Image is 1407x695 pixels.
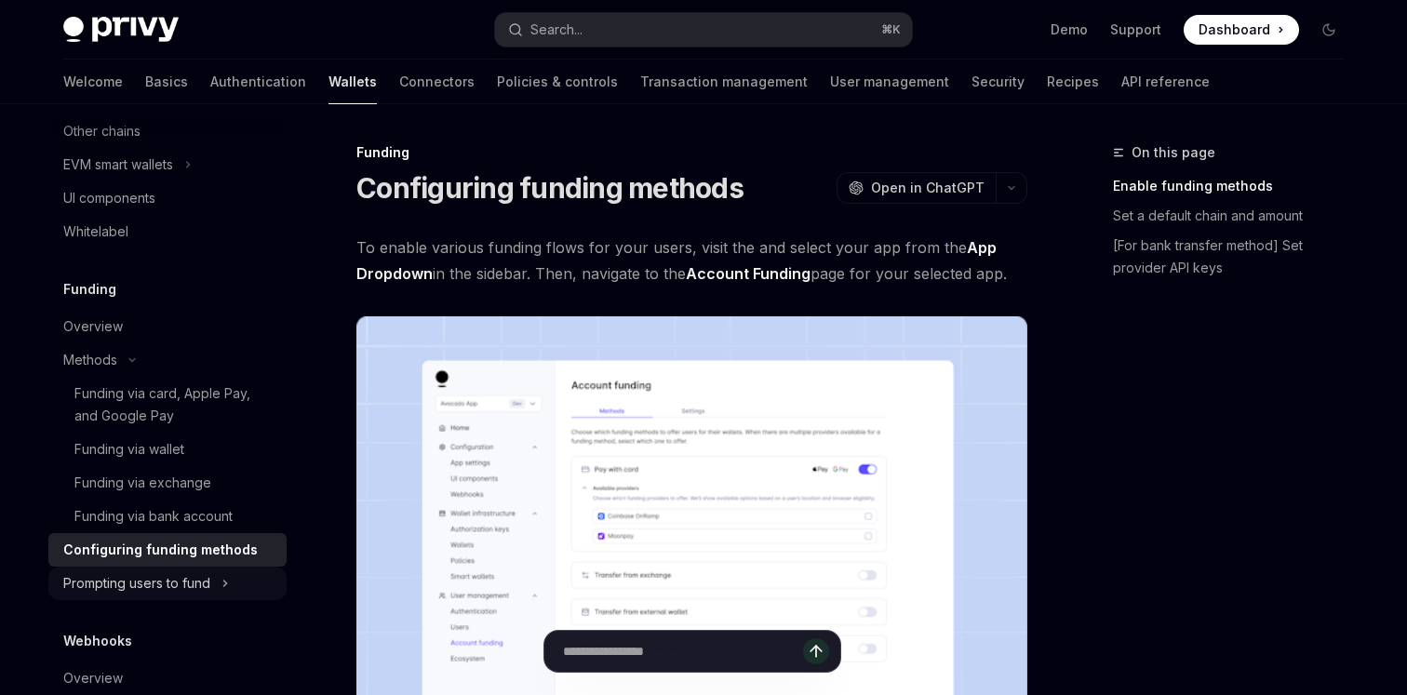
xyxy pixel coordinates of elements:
[63,630,132,652] h5: Webhooks
[63,187,155,209] div: UI components
[328,60,377,104] a: Wallets
[63,667,123,689] div: Overview
[803,638,829,664] button: Send message
[497,60,618,104] a: Policies & controls
[63,539,258,561] div: Configuring funding methods
[145,60,188,104] a: Basics
[48,466,287,500] a: Funding via exchange
[63,572,210,595] div: Prompting users to fund
[48,310,287,343] a: Overview
[48,377,287,433] a: Funding via card, Apple Pay, and Google Pay
[830,60,949,104] a: User management
[48,215,287,248] a: Whitelabel
[210,60,306,104] a: Authentication
[871,179,985,197] span: Open in ChatGPT
[63,278,116,301] h5: Funding
[495,13,912,47] button: Search...⌘K
[530,19,583,41] div: Search...
[686,264,811,284] a: Account Funding
[48,433,287,466] a: Funding via wallet
[63,315,123,338] div: Overview
[63,17,179,43] img: dark logo
[74,382,275,427] div: Funding via card, Apple Pay, and Google Pay
[63,349,117,371] div: Methods
[1132,141,1215,164] span: On this page
[1051,20,1088,39] a: Demo
[1113,171,1359,201] a: Enable funding methods
[1199,20,1270,39] span: Dashboard
[640,60,808,104] a: Transaction management
[837,172,996,204] button: Open in ChatGPT
[881,22,901,37] span: ⌘ K
[48,662,287,695] a: Overview
[1047,60,1099,104] a: Recipes
[1110,20,1161,39] a: Support
[1314,15,1344,45] button: Toggle dark mode
[74,438,184,461] div: Funding via wallet
[356,234,1027,287] span: To enable various funding flows for your users, visit the and select your app from the in the sid...
[356,143,1027,162] div: Funding
[48,500,287,533] a: Funding via bank account
[356,171,744,205] h1: Configuring funding methods
[48,533,287,567] a: Configuring funding methods
[1113,231,1359,283] a: [For bank transfer method] Set provider API keys
[1113,201,1359,231] a: Set a default chain and amount
[63,154,173,176] div: EVM smart wallets
[63,60,123,104] a: Welcome
[399,60,475,104] a: Connectors
[971,60,1025,104] a: Security
[74,472,211,494] div: Funding via exchange
[63,221,128,243] div: Whitelabel
[1184,15,1299,45] a: Dashboard
[48,181,287,215] a: UI components
[1121,60,1210,104] a: API reference
[74,505,233,528] div: Funding via bank account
